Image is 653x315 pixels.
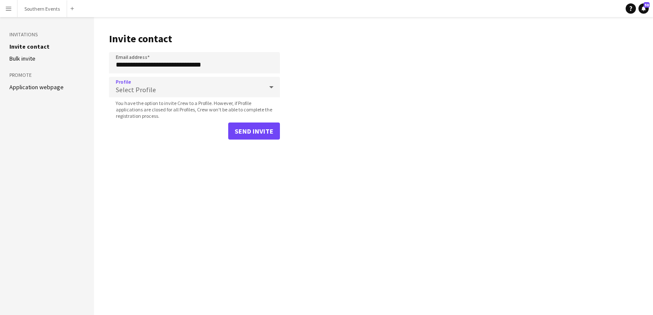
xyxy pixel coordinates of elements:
[9,31,85,38] h3: Invitations
[9,55,35,62] a: Bulk invite
[116,85,156,94] span: Select Profile
[9,71,85,79] h3: Promote
[9,43,50,50] a: Invite contact
[9,83,64,91] a: Application webpage
[228,122,280,140] button: Send invite
[644,2,650,8] span: 58
[638,3,649,14] a: 58
[109,32,280,45] h1: Invite contact
[109,100,280,119] span: You have the option to invite Crew to a Profile. However, if Profile applications are closed for ...
[18,0,67,17] button: Southern Events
